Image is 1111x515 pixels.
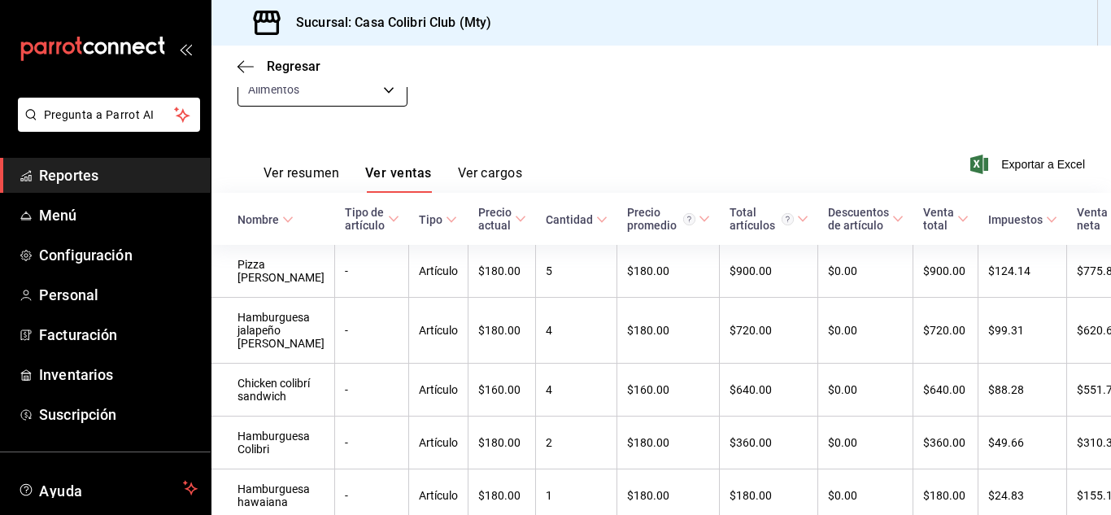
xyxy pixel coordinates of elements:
[335,245,409,298] td: -
[913,417,978,469] td: $360.00
[39,478,176,498] span: Ayuda
[913,245,978,298] td: $900.00
[39,284,198,306] span: Personal
[39,404,198,426] span: Suscripción
[546,213,593,226] div: Cantidad
[978,364,1067,417] td: $88.28
[913,298,978,364] td: $720.00
[335,364,409,417] td: -
[978,245,1067,298] td: $124.14
[267,59,320,74] span: Regresar
[923,206,969,232] span: Venta total
[617,417,720,469] td: $180.00
[828,206,904,232] span: Descuentos de artículo
[264,165,522,193] div: navigation tabs
[468,298,536,364] td: $180.00
[978,417,1067,469] td: $49.66
[1077,206,1108,232] div: Venta neta
[913,364,978,417] td: $640.00
[828,206,889,232] div: Descuentos de artículo
[627,206,695,232] div: Precio promedio
[419,213,457,226] span: Tipo
[923,206,954,232] div: Venta total
[211,417,335,469] td: Hamburguesa Colibri
[818,417,913,469] td: $0.00
[248,81,299,98] span: Alimentos
[536,298,617,364] td: 4
[720,364,818,417] td: $640.00
[720,417,818,469] td: $360.00
[683,213,695,225] svg: Precio promedio = Total artículos / cantidad
[345,206,385,232] div: Tipo de artículo
[211,298,335,364] td: Hamburguesa jalapeño [PERSON_NAME]
[617,245,720,298] td: $180.00
[409,298,468,364] td: Artículo
[782,213,794,225] svg: El total artículos considera cambios de precios en los artículos así como costos adicionales por ...
[468,364,536,417] td: $160.00
[39,244,198,266] span: Configuración
[468,417,536,469] td: $180.00
[468,245,536,298] td: $180.00
[627,206,710,232] span: Precio promedio
[974,155,1085,174] button: Exportar a Excel
[335,298,409,364] td: -
[18,98,200,132] button: Pregunta a Parrot AI
[345,206,399,232] span: Tipo de artículo
[818,245,913,298] td: $0.00
[211,245,335,298] td: Pizza [PERSON_NAME]
[478,206,526,232] span: Precio actual
[365,165,432,193] button: Ver ventas
[458,165,523,193] button: Ver cargos
[39,364,198,386] span: Inventarios
[536,364,617,417] td: 4
[11,118,200,135] a: Pregunta a Parrot AI
[419,213,442,226] div: Tipo
[39,164,198,186] span: Reportes
[283,13,491,33] h3: Sucursal: Casa Colibri Club (Mty)
[264,165,339,193] button: Ver resumen
[211,364,335,417] td: Chicken colibrí sandwich
[44,107,175,124] span: Pregunta a Parrot AI
[39,324,198,346] span: Facturación
[335,417,409,469] td: -
[818,364,913,417] td: $0.00
[617,298,720,364] td: $180.00
[617,364,720,417] td: $160.00
[536,245,617,298] td: 5
[720,298,818,364] td: $720.00
[409,417,468,469] td: Artículo
[978,298,1067,364] td: $99.31
[39,204,198,226] span: Menú
[730,206,808,232] span: Total artículos
[237,213,279,226] div: Nombre
[237,213,294,226] span: Nombre
[478,206,512,232] div: Precio actual
[409,245,468,298] td: Artículo
[730,206,794,232] div: Total artículos
[237,59,320,74] button: Regresar
[988,213,1043,226] div: Impuestos
[546,213,608,226] span: Cantidad
[536,417,617,469] td: 2
[179,42,192,55] button: open_drawer_menu
[988,213,1057,226] span: Impuestos
[409,364,468,417] td: Artículo
[720,245,818,298] td: $900.00
[818,298,913,364] td: $0.00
